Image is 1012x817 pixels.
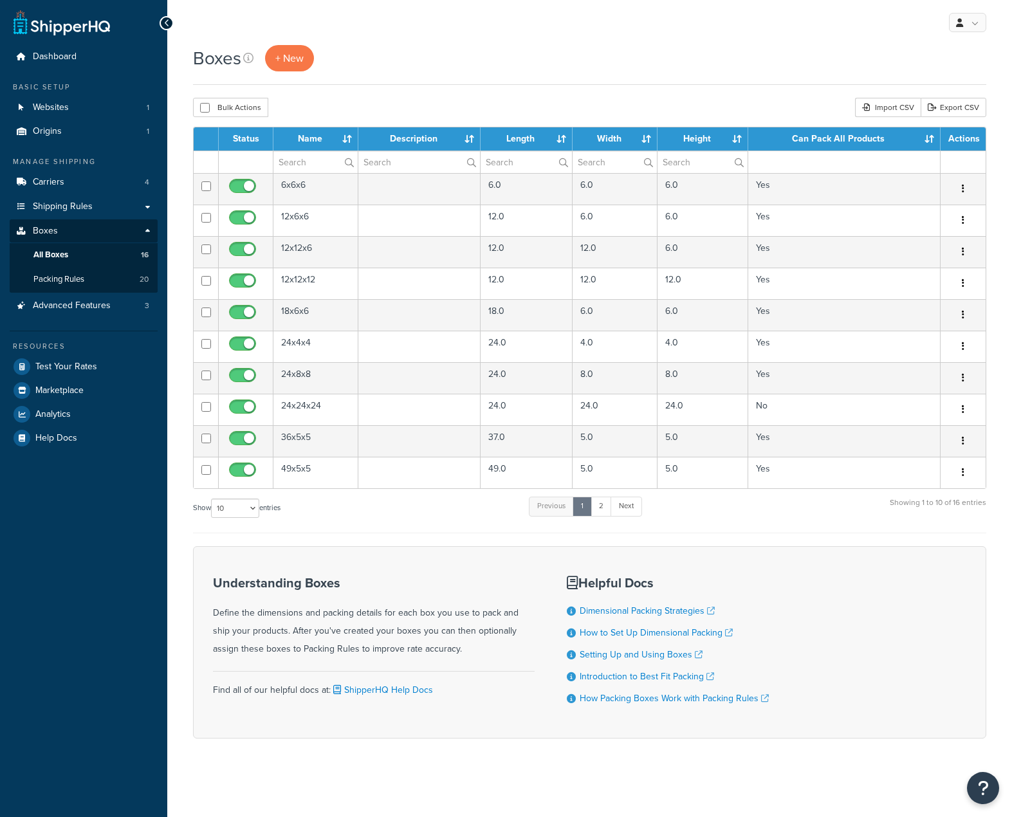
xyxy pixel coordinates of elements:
[481,268,573,299] td: 12.0
[481,362,573,394] td: 24.0
[658,151,747,173] input: Search
[10,268,158,291] a: Packing Rules 20
[331,683,433,697] a: ShipperHQ Help Docs
[890,495,986,523] div: Showing 1 to 10 of 16 entries
[658,331,748,362] td: 4.0
[573,457,658,488] td: 5.0
[33,226,58,237] span: Boxes
[481,205,573,236] td: 12.0
[573,205,658,236] td: 6.0
[573,425,658,457] td: 5.0
[573,497,592,516] a: 1
[573,236,658,268] td: 12.0
[35,385,84,396] span: Marketplace
[748,362,941,394] td: Yes
[273,362,358,394] td: 24x8x8
[967,772,999,804] button: Open Resource Center
[658,127,748,151] th: Height : activate to sort column ascending
[213,671,535,699] div: Find all of our helpful docs at:
[273,127,358,151] th: Name : activate to sort column ascending
[140,274,149,285] span: 20
[10,96,158,120] li: Websites
[748,425,941,457] td: Yes
[611,497,642,516] a: Next
[580,626,733,639] a: How to Set Up Dimensional Packing
[211,499,259,518] select: Showentries
[33,274,84,285] span: Packing Rules
[567,576,769,590] h3: Helpful Docs
[141,250,149,261] span: 16
[10,96,158,120] a: Websites 1
[219,127,273,151] th: Status
[147,102,149,113] span: 1
[580,648,703,661] a: Setting Up and Using Boxes
[273,205,358,236] td: 12x6x6
[33,102,69,113] span: Websites
[10,195,158,219] a: Shipping Rules
[748,457,941,488] td: Yes
[573,151,657,173] input: Search
[33,300,111,311] span: Advanced Features
[10,156,158,167] div: Manage Shipping
[481,425,573,457] td: 37.0
[35,433,77,444] span: Help Docs
[273,268,358,299] td: 12x12x12
[10,219,158,293] li: Boxes
[921,98,986,117] a: Export CSV
[481,151,572,173] input: Search
[265,45,314,71] a: + New
[573,299,658,331] td: 6.0
[748,299,941,331] td: Yes
[481,127,573,151] th: Length : activate to sort column ascending
[10,243,158,267] li: All Boxes
[33,51,77,62] span: Dashboard
[273,425,358,457] td: 36x5x5
[193,46,241,71] h1: Boxes
[573,362,658,394] td: 8.0
[10,403,158,426] a: Analytics
[573,268,658,299] td: 12.0
[658,268,748,299] td: 12.0
[10,379,158,402] li: Marketplace
[193,499,281,518] label: Show entries
[658,362,748,394] td: 8.0
[145,177,149,188] span: 4
[33,201,93,212] span: Shipping Rules
[748,268,941,299] td: Yes
[273,299,358,331] td: 18x6x6
[529,497,574,516] a: Previous
[33,126,62,137] span: Origins
[658,394,748,425] td: 24.0
[35,362,97,372] span: Test Your Rates
[10,341,158,352] div: Resources
[358,127,481,151] th: Description : activate to sort column ascending
[358,151,480,173] input: Search
[145,300,149,311] span: 3
[481,299,573,331] td: 18.0
[658,173,748,205] td: 6.0
[33,177,64,188] span: Carriers
[10,427,158,450] a: Help Docs
[573,331,658,362] td: 4.0
[193,98,268,117] button: Bulk Actions
[481,457,573,488] td: 49.0
[573,173,658,205] td: 6.0
[273,394,358,425] td: 24x24x24
[14,10,110,35] a: ShipperHQ Home
[35,409,71,420] span: Analytics
[591,497,612,516] a: 2
[573,127,658,151] th: Width : activate to sort column ascending
[658,457,748,488] td: 5.0
[273,236,358,268] td: 12x12x6
[10,294,158,318] li: Advanced Features
[273,173,358,205] td: 6x6x6
[10,355,158,378] a: Test Your Rates
[273,151,358,173] input: Search
[658,205,748,236] td: 6.0
[147,126,149,137] span: 1
[10,120,158,143] li: Origins
[855,98,921,117] div: Import CSV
